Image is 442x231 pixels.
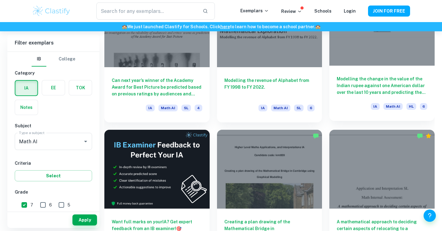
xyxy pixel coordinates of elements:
[32,52,75,67] div: Filter type choice
[1,23,441,30] h6: We just launched Clastify for Schools. Click to learn how to become a school partner.
[271,105,290,111] span: Math AI
[307,105,315,111] span: 6
[195,105,202,111] span: 4
[15,70,92,76] h6: Category
[15,81,37,95] button: IA
[337,75,427,96] h6: Modelling the change in the value of the Indian rupee against one American dollar over the last 1...
[42,80,65,95] button: EE
[15,170,92,181] button: Select
[315,24,320,29] span: 🏫
[15,189,92,195] h6: Grade
[406,103,416,110] span: HL
[424,210,436,222] button: Help and Feedback
[122,24,127,29] span: 🏫
[112,77,202,97] h6: Can next year’s winner of the Academy Award for Best Picture be predicted based on previous ratin...
[59,52,75,67] button: College
[49,202,52,208] span: 6
[294,105,304,111] span: SL
[68,202,70,208] span: 5
[32,52,46,67] button: IB
[96,2,198,20] input: Search for any exemplars...
[158,105,178,111] span: Math AI
[146,105,155,111] span: IA
[313,133,319,139] img: Marked
[176,226,181,231] span: 🎯
[314,9,331,13] a: Schools
[224,77,315,97] h6: Modelling the revenue of Alphabet from FY 1998 to FY 2022.
[368,6,410,17] button: JOIN FOR FREE
[7,34,99,52] h6: Filter exemplars
[81,137,90,146] button: Open
[281,8,302,15] p: Review
[15,160,92,167] h6: Criteria
[15,100,38,115] button: Notes
[383,103,403,110] span: Math AI
[15,122,92,129] h6: Subject
[344,9,356,13] a: Login
[240,7,269,14] p: Exemplars
[258,105,267,111] span: IA
[417,133,423,139] img: Marked
[425,133,432,139] div: Premium
[69,80,92,95] button: TOK
[420,103,427,110] span: 6
[19,130,45,135] label: Type a subject
[32,5,71,17] img: Clastify logo
[104,130,210,209] img: Thumbnail
[72,214,97,225] button: Apply
[371,103,380,110] span: IA
[220,24,230,29] a: here
[181,105,191,111] span: SL
[30,202,33,208] span: 7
